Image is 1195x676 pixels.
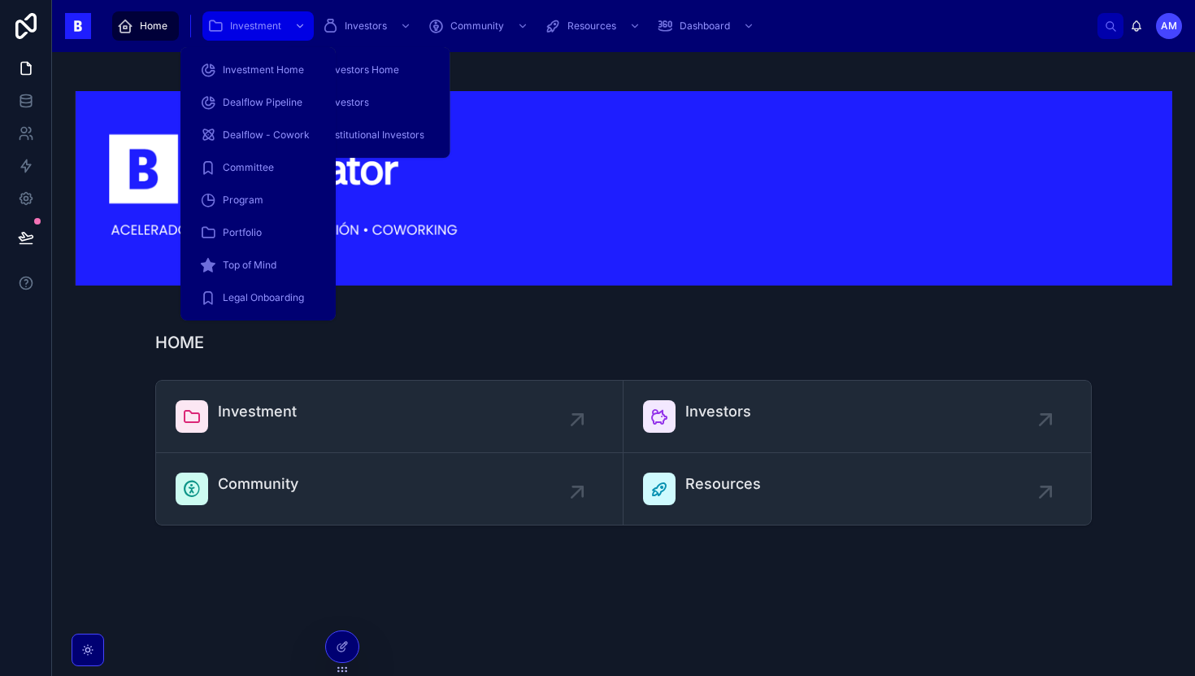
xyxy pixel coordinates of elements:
[345,20,387,33] span: Investors
[65,13,91,39] img: App logo
[680,20,730,33] span: Dashboard
[218,400,297,423] span: Investment
[223,194,263,207] span: Program
[156,381,624,453] a: Investment
[317,11,419,41] a: Investors
[327,96,369,109] span: Investors
[223,291,304,304] span: Legal Onboarding
[450,20,504,33] span: Community
[190,185,326,215] a: Program
[75,91,1172,286] img: 18445-Captura-de-Pantalla-2024-03-07-a-las-17.49.44.png
[230,20,281,33] span: Investment
[155,331,204,354] h1: HOME
[327,129,424,142] span: Institutional Investors
[624,381,1091,453] a: Investors
[652,11,763,41] a: Dashboard
[156,453,624,525] a: Community
[190,153,326,182] a: Committee
[140,20,167,33] span: Home
[190,218,326,247] a: Portfolio
[294,120,441,150] a: Institutional Investors
[624,453,1091,525] a: Resources
[112,11,179,41] a: Home
[202,11,314,41] a: Investment
[1161,20,1177,33] span: AM
[190,55,326,85] a: Investment Home
[190,120,326,150] a: Dealflow - Cowork
[104,8,1097,44] div: scrollable content
[327,63,399,76] span: Investors Home
[294,55,441,85] a: Investors Home
[223,259,276,272] span: Top of Mind
[540,11,649,41] a: Resources
[223,129,310,142] span: Dealflow - Cowork
[218,473,298,495] span: Community
[190,283,326,312] a: Legal Onboarding
[423,11,537,41] a: Community
[223,226,262,239] span: Portfolio
[685,400,751,423] span: Investors
[223,161,274,174] span: Committee
[223,96,302,109] span: Dealflow Pipeline
[223,63,304,76] span: Investment Home
[190,88,326,117] a: Dealflow Pipeline
[294,88,441,117] a: Investors
[685,473,761,495] span: Resources
[190,251,326,280] a: Top of Mind
[567,20,616,33] span: Resources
